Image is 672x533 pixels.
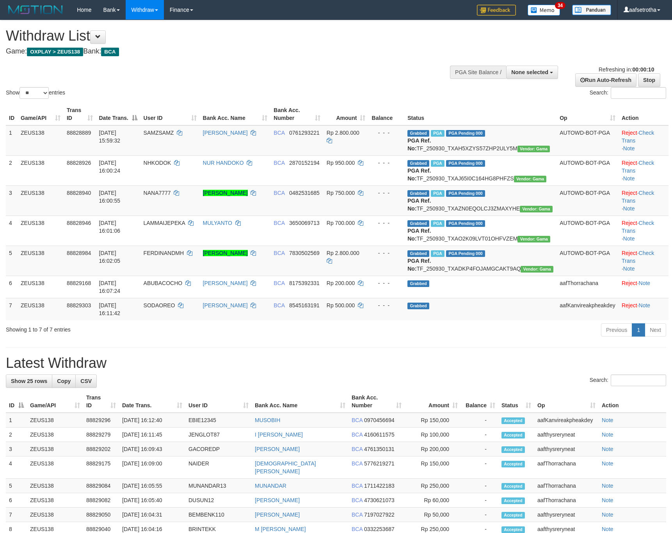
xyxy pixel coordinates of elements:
td: [DATE] 16:09:43 [119,442,185,456]
span: Rp 200.000 [327,280,355,286]
span: BCA [274,220,284,226]
td: aafThorrachana [534,479,599,493]
td: NAIDER [185,456,252,479]
span: Accepted [501,483,525,490]
td: 88829296 [83,413,119,428]
th: Trans ID: activate to sort column ascending [64,103,96,125]
td: ZEUS138 [18,216,64,246]
span: [DATE] 16:02:05 [99,250,121,264]
td: - [461,442,498,456]
a: Copy [52,374,76,388]
span: Grabbed [407,250,429,257]
td: AUTOWD-BOT-PGA [556,185,619,216]
b: PGA Ref. No: [407,258,431,272]
td: TF_250930_TXAH5XZYS57ZHP2ULY5M [404,125,556,156]
td: ZEUS138 [27,508,83,522]
span: PGA Pending [446,220,485,227]
span: BCA [352,431,363,438]
a: M [PERSON_NAME] [255,526,306,532]
a: Check Trans [622,250,654,264]
span: BCA [274,302,284,308]
span: Vendor URL: https://trx31.1velocity.biz [517,146,550,152]
span: PGA Pending [446,190,485,197]
td: MUNANDAR13 [185,479,252,493]
span: Accepted [501,497,525,504]
td: 4 [6,216,18,246]
img: Button%20Memo.svg [528,5,560,16]
a: Reject [622,220,637,226]
td: - [461,428,498,442]
span: Copy 0332253687 to clipboard [364,526,395,532]
div: - - - [372,301,401,309]
span: BCA [352,497,363,503]
span: Copy 1711422183 to clipboard [364,483,395,489]
td: BEMBENK110 [185,508,252,522]
span: NHKODOK [144,160,171,166]
th: Bank Acc. Number: activate to sort column ascending [270,103,323,125]
td: ZEUS138 [27,493,83,508]
div: - - - [372,159,401,167]
a: Note [602,417,613,423]
a: Show 25 rows [6,374,52,388]
img: panduan.png [572,5,611,15]
td: ZEUS138 [18,125,64,156]
td: [DATE] 16:05:55 [119,479,185,493]
span: Marked by aafsolysreylen [431,130,444,137]
td: 7 [6,508,27,522]
a: Note [623,266,635,272]
span: 88828946 [67,220,91,226]
th: Status: activate to sort column ascending [498,390,534,413]
span: Accepted [501,526,525,533]
td: Rp 50,000 [405,508,461,522]
span: Marked by aafsolysreylen [431,250,444,257]
a: Note [623,145,635,152]
span: BCA [274,280,284,286]
td: aafthysreryneat [534,442,599,456]
th: Game/API: activate to sort column ascending [18,103,64,125]
th: ID: activate to sort column descending [6,390,27,413]
span: [DATE] 16:00:24 [99,160,121,174]
td: 4 [6,456,27,479]
a: Note [602,497,613,503]
td: · · [619,216,668,246]
td: ZEUS138 [18,276,64,298]
a: [PERSON_NAME] [203,302,248,308]
td: · · [619,185,668,216]
span: Copy 4730621073 to clipboard [364,497,395,503]
div: - - - [372,129,401,137]
td: JENGLOT87 [185,428,252,442]
td: 88829050 [83,508,119,522]
span: CSV [80,378,92,384]
span: Vendor URL: https://trx31.1velocity.biz [520,206,553,212]
span: Copy 5776219271 to clipboard [364,460,395,467]
span: Rp 750.000 [327,190,355,196]
td: 6 [6,493,27,508]
a: [PERSON_NAME] [255,497,300,503]
span: OXPLAY > ZEUS138 [27,48,83,56]
td: ZEUS138 [18,298,64,320]
td: Rp 250,000 [405,479,461,493]
a: Previous [601,323,632,337]
span: [DATE] 16:00:55 [99,190,121,204]
th: User ID: activate to sort column ascending [140,103,200,125]
span: BCA [274,160,284,166]
td: aafthysreryneat [534,508,599,522]
a: Note [602,446,613,452]
input: Search: [611,374,666,386]
span: Vendor URL: https://trx31.1velocity.biz [517,236,550,242]
td: - [461,456,498,479]
th: Balance [368,103,404,125]
td: aafKanvireakpheakdey [534,413,599,428]
a: Note [623,235,635,242]
span: [DATE] 16:07:24 [99,280,121,294]
span: 88828984 [67,250,91,256]
span: Accepted [501,461,525,467]
a: Stop [638,73,660,87]
th: Date Trans.: activate to sort column ascending [119,390,185,413]
td: Rp 60,000 [405,493,461,508]
td: EBIE12345 [185,413,252,428]
td: 7 [6,298,18,320]
a: CSV [75,374,97,388]
td: AUTOWD-BOT-PGA [556,155,619,185]
td: TF_250930_TXAJ65I0C164HG8PHFZS [404,155,556,185]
